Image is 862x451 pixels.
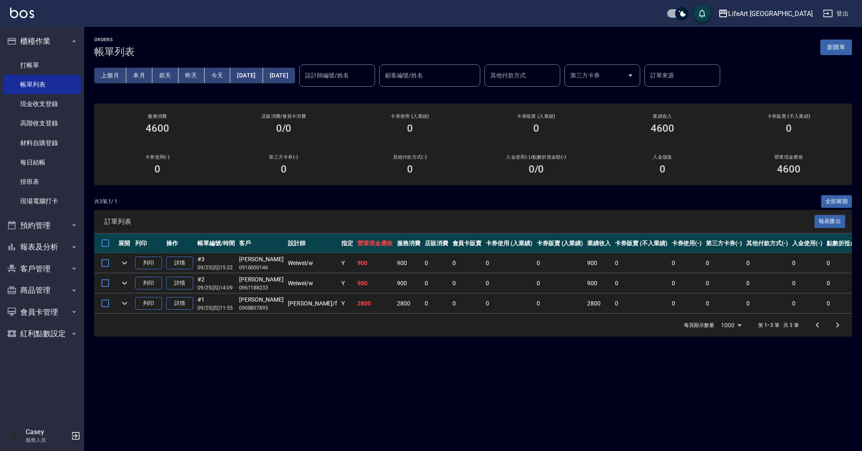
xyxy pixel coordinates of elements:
h2: ORDERS [94,37,135,42]
th: 會員卡販賣 [450,233,484,253]
th: 店販消費 [423,233,450,253]
button: [DATE] [230,68,263,83]
h2: 店販消費 /會員卡消費 [231,114,337,119]
td: 0 [790,273,825,293]
a: 高階收支登錄 [3,114,81,133]
h3: 4600 [146,122,169,134]
button: 登出 [819,6,852,21]
td: Y [339,273,355,293]
th: 營業現金應收 [355,233,395,253]
h2: 卡券販賣 (不入業績) [736,114,842,119]
p: 09/25 (四) 14:09 [197,284,235,292]
td: 900 [395,273,423,293]
button: 列印 [135,277,162,290]
button: 報表及分析 [3,236,81,258]
td: 0 [423,294,450,313]
button: [DATE] [263,68,295,83]
img: Person [7,427,24,444]
button: 本月 [126,68,152,83]
button: 上個月 [94,68,126,83]
h3: 4600 [777,163,801,175]
button: 昨天 [178,68,205,83]
td: 0 [613,294,669,313]
td: #1 [195,294,237,313]
a: 排班表 [3,172,81,191]
div: LifeArt [GEOGRAPHIC_DATA] [728,8,813,19]
button: expand row [118,277,131,289]
button: 前天 [152,68,178,83]
td: 2800 [395,294,423,313]
th: 服務消費 [395,233,423,253]
h3: 0 [281,163,287,175]
button: expand row [118,257,131,269]
a: 新開單 [820,43,852,51]
button: 新開單 [820,40,852,55]
h3: 0 [407,122,413,134]
h3: 0 [154,163,160,175]
td: 0 [484,253,535,273]
td: 0 [423,273,450,293]
button: 全部展開 [821,195,852,208]
h3: 服務消費 [104,114,210,119]
th: 卡券使用(-) [670,233,704,253]
button: 紅利點數設定 [3,323,81,345]
button: 報表匯出 [814,215,846,228]
a: 每日結帳 [3,153,81,172]
td: 2800 [585,294,613,313]
th: 卡券販賣 (不入業績) [613,233,669,253]
span: 訂單列表 [104,218,814,226]
td: 0 [670,253,704,273]
th: 設計師 [286,233,339,253]
td: 0 [613,273,669,293]
button: 預約管理 [3,215,81,236]
td: Weiwei /w [286,253,339,273]
td: 0 [744,273,790,293]
button: LifeArt [GEOGRAPHIC_DATA] [715,5,816,22]
td: 900 [395,253,423,273]
p: 共 3 筆, 1 / 1 [94,198,117,205]
td: #2 [195,273,237,293]
h2: 業績收入 [609,114,716,119]
a: 打帳單 [3,56,81,75]
td: 0 [450,294,484,313]
h3: 0 [660,163,665,175]
button: 列印 [135,297,162,310]
button: Open [624,69,637,82]
th: 客戶 [237,233,286,253]
td: 0 [484,273,535,293]
td: 0 [423,253,450,273]
td: 0 [744,253,790,273]
h2: 第三方卡券(-) [231,154,337,160]
th: 卡券販賣 (入業績) [535,233,585,253]
p: 第 1–3 筆 共 3 筆 [758,321,799,329]
th: 指定 [339,233,355,253]
a: 詳情 [166,257,193,270]
th: 第三方卡券(-) [704,233,744,253]
th: 入金使用(-) [790,233,825,253]
p: 0908807895 [239,304,284,312]
td: 900 [585,273,613,293]
td: [PERSON_NAME] /f [286,294,339,313]
td: #3 [195,253,237,273]
button: 櫃檯作業 [3,30,81,52]
td: 0 [450,253,484,273]
h2: 卡券使用(-) [104,154,210,160]
th: 帳單編號/時間 [195,233,237,253]
p: 09/25 (四) 11:55 [197,304,235,312]
h3: 0 [533,122,539,134]
div: [PERSON_NAME] [239,295,284,304]
td: 900 [355,253,395,273]
h3: 4600 [651,122,674,134]
th: 展開 [116,233,133,253]
h2: 卡券使用 (入業績) [357,114,463,119]
button: 今天 [205,68,231,83]
p: 服務人員 [26,436,69,444]
p: 每頁顯示數量 [684,321,714,329]
a: 現金收支登錄 [3,94,81,114]
a: 現場電腦打卡 [3,191,81,211]
td: 0 [484,294,535,313]
p: 0916000146 [239,264,284,271]
th: 列印 [133,233,164,253]
td: 0 [670,273,704,293]
a: 報表匯出 [814,217,846,225]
